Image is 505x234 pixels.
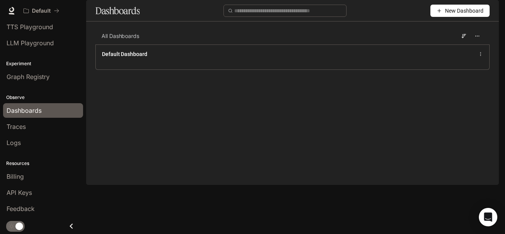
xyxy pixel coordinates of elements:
button: All workspaces [20,3,63,18]
a: Default Dashboard [102,50,147,58]
span: New Dashboard [445,7,483,15]
p: Default [32,8,51,14]
button: New Dashboard [430,5,490,17]
div: Open Intercom Messenger [479,208,497,226]
span: All Dashboards [102,32,139,40]
h1: Dashboards [95,3,140,18]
